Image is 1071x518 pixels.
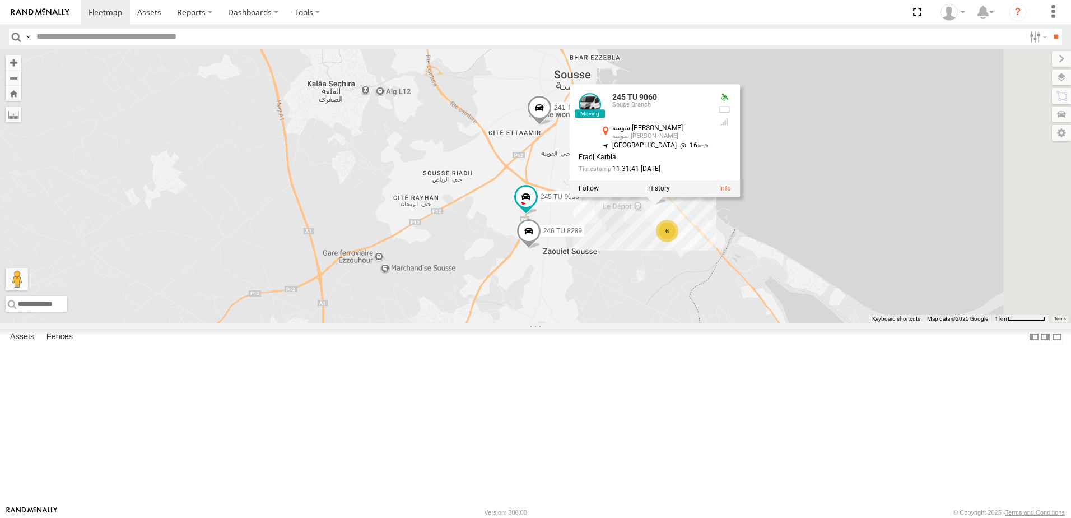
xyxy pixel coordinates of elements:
[991,315,1049,323] button: Map Scale: 1 km per 64 pixels
[6,268,28,290] button: Drag Pegman onto the map to open Street View
[995,316,1007,322] span: 1 km
[953,509,1065,516] div: © Copyright 2025 -
[648,184,670,192] label: View Asset History
[612,102,709,109] div: Souse Branch
[485,509,527,516] div: Version: 306.00
[1051,329,1063,345] label: Hide Summary Table
[1009,3,1027,21] i: ?
[1040,329,1051,345] label: Dock Summary Table to the Right
[937,4,969,21] div: Nejah Benkhalifa
[677,142,709,150] span: 16
[6,107,21,122] label: Measure
[4,329,40,345] label: Assets
[1028,329,1040,345] label: Dock Summary Table to the Left
[579,184,599,192] label: Realtime tracking of Asset
[718,105,731,114] div: No battery health information received from this device.
[612,92,657,101] a: 245 TU 9060
[41,329,78,345] label: Fences
[579,154,709,161] div: Fradj Karbia
[24,29,32,45] label: Search Query
[719,184,731,192] a: View Asset Details
[543,227,582,235] span: 246 TU 8289
[1005,509,1065,516] a: Terms and Conditions
[612,124,709,132] div: سوسة [PERSON_NAME]
[656,220,678,242] div: 6
[6,507,58,518] a: Visit our Website
[11,8,69,16] img: rand-logo.svg
[6,86,21,101] button: Zoom Home
[579,166,709,173] div: Date/time of location update
[1052,125,1071,141] label: Map Settings
[1054,317,1066,321] a: Terms (opens in new tab)
[612,142,677,150] span: [GEOGRAPHIC_DATA]
[1025,29,1049,45] label: Search Filter Options
[718,118,731,127] div: GSM Signal = 4
[541,193,579,201] span: 245 TU 9059
[872,315,920,323] button: Keyboard shortcuts
[554,104,593,112] span: 241 TU 2030
[6,55,21,70] button: Zoom in
[6,70,21,86] button: Zoom out
[927,316,988,322] span: Map data ©2025 Google
[612,133,709,140] div: سوسة [PERSON_NAME]
[718,93,731,102] div: Valid GPS Fix
[579,93,601,115] a: View Asset Details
